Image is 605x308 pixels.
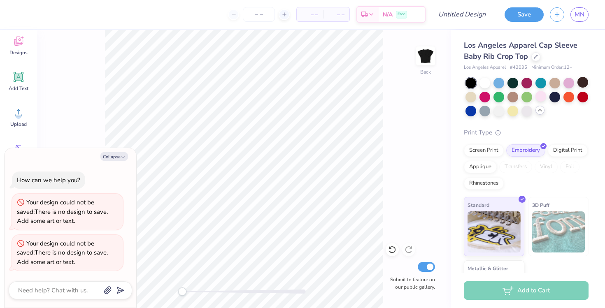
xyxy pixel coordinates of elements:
[17,176,80,184] div: How can we help you?
[464,40,577,61] span: Los Angeles Apparel Cap Sleeve Baby Rib Crop Top
[302,10,318,19] span: – –
[17,239,118,267] div: Your design could not be saved: There is no design to save. Add some art or text.
[464,144,504,157] div: Screen Print
[386,276,435,291] label: Submit to feature on our public gallery.
[10,121,27,127] span: Upload
[575,10,584,19] span: MN
[328,10,344,19] span: – –
[243,7,275,22] input: – –
[464,161,497,173] div: Applique
[420,68,431,76] div: Back
[464,128,589,137] div: Print Type
[510,64,527,71] span: # 43035
[505,7,544,22] button: Save
[178,287,186,296] div: Accessibility label
[548,144,588,157] div: Digital Print
[398,12,405,17] span: Free
[532,211,585,252] img: 3D Puff
[432,6,492,23] input: Untitled Design
[499,161,532,173] div: Transfers
[506,144,545,157] div: Embroidery
[417,48,434,64] img: Back
[9,85,28,92] span: Add Text
[17,198,118,226] div: Your design could not be saved: There is no design to save. Add some art or text.
[535,161,558,173] div: Vinyl
[560,161,579,173] div: Foil
[468,201,489,209] span: Standard
[383,10,393,19] span: N/A
[570,7,589,22] a: MN
[464,64,506,71] span: Los Angeles Apparel
[468,264,508,273] span: Metallic & Glitter
[468,211,521,252] img: Standard
[100,152,128,161] button: Collapse
[9,49,28,56] span: Designs
[532,201,549,209] span: 3D Puff
[531,64,572,71] span: Minimum Order: 12 +
[464,177,504,190] div: Rhinestones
